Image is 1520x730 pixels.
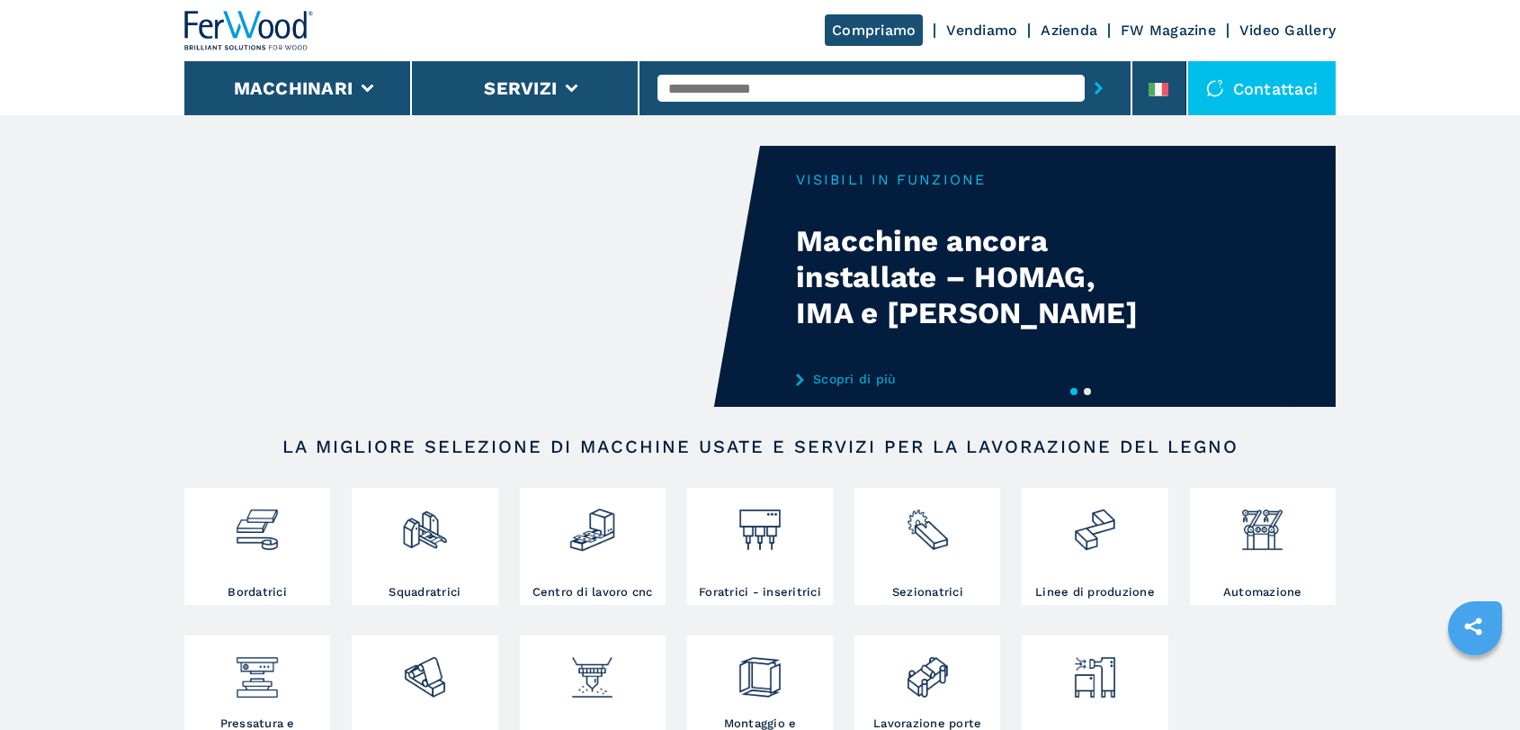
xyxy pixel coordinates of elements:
img: montaggio_imballaggio_2.png [736,640,783,701]
iframe: Chat [1444,649,1507,716]
h3: Squadratrici [389,584,460,600]
button: submit-button [1085,68,1113,109]
h3: Centro di lavoro cnc [532,584,653,600]
img: levigatrici_2.png [401,640,449,701]
a: Scopri di più [796,372,1149,386]
h3: Automazione [1223,584,1302,600]
img: squadratrici_2.png [401,492,449,554]
button: 1 [1070,388,1077,395]
a: Centro di lavoro cnc [520,488,666,605]
a: Compriamo [825,14,923,46]
img: aspirazione_1.png [1071,640,1119,701]
h2: LA MIGLIORE SELEZIONE DI MACCHINE USATE E SERVIZI PER LA LAVORAZIONE DEL LEGNO [242,436,1278,457]
button: 2 [1084,388,1091,395]
a: Azienda [1041,22,1097,39]
h3: Foratrici - inseritrici [699,584,821,600]
a: Linee di produzione [1022,488,1167,605]
video: Your browser does not support the video tag. [184,146,760,407]
a: Foratrici - inseritrici [687,488,833,605]
a: Automazione [1190,488,1336,605]
img: verniciatura_1.png [568,640,616,701]
img: lavorazione_porte_finestre_2.png [904,640,952,701]
h3: Linee di produzione [1035,584,1155,600]
img: pressa-strettoia.png [233,640,281,701]
h3: Bordatrici [228,584,287,600]
img: sezionatrici_2.png [904,492,952,554]
img: linee_di_produzione_2.png [1071,492,1119,554]
a: sharethis [1451,604,1496,649]
a: Vendiamo [946,22,1017,39]
a: Video Gallery [1239,22,1336,39]
a: FW Magazine [1121,22,1216,39]
img: bordatrici_1.png [233,492,281,554]
img: Contattaci [1206,79,1224,97]
button: Servizi [484,77,557,99]
img: Ferwood [184,11,314,50]
div: Contattaci [1188,61,1337,115]
img: centro_di_lavoro_cnc_2.png [568,492,616,554]
a: Squadratrici [352,488,497,605]
a: Bordatrici [184,488,330,605]
button: Macchinari [234,77,353,99]
h3: Sezionatrici [892,584,963,600]
img: automazione.png [1238,492,1286,554]
img: foratrici_inseritrici_2.png [736,492,783,554]
a: Sezionatrici [854,488,1000,605]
